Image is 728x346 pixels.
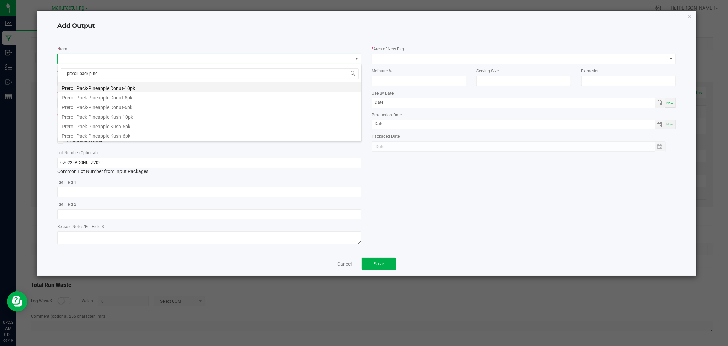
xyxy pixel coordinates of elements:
[667,122,674,126] span: Now
[372,68,392,74] label: Moisture %
[59,46,67,52] label: Item
[476,68,499,74] label: Serving Size
[372,90,394,96] label: Use By Date
[57,150,98,156] label: Lot Number
[373,46,404,52] label: Area of New Pkg
[362,258,396,270] button: Save
[57,158,361,175] div: Common Lot Number from Input Packages
[337,261,352,267] a: Cancel
[667,101,674,105] span: Now
[655,120,665,129] span: Toggle calendar
[57,224,104,230] label: Release Notes/Ref Field 3
[79,150,98,155] span: (Optional)
[372,112,402,118] label: Production Date
[372,120,655,128] input: Date
[57,22,675,30] h4: Add Output
[374,261,384,266] span: Save
[655,98,665,108] span: Toggle calendar
[372,98,655,107] input: Date
[581,68,600,74] label: Extraction
[7,291,27,312] iframe: Resource center
[57,179,76,185] label: Ref Field 1
[57,201,76,208] label: Ref Field 2
[372,133,400,139] label: Packaged Date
